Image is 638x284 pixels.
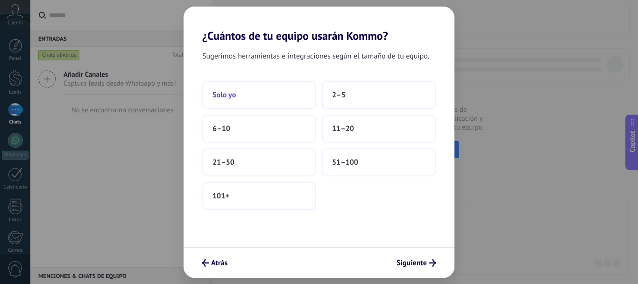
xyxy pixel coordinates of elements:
button: 101+ [202,182,316,210]
span: 2–5 [332,90,346,100]
span: 21–50 [213,158,234,167]
span: Solo yo [213,90,236,100]
span: Sugerimos herramientas e integraciones según el tamaño de tu equipo. [202,50,429,62]
span: 51–100 [332,158,358,167]
span: 11–20 [332,124,354,133]
span: 6–10 [213,124,230,133]
span: Atrás [211,260,227,266]
button: Siguiente [392,255,440,271]
button: 6–10 [202,115,316,143]
button: 2–5 [322,81,436,109]
span: 101+ [213,191,229,201]
button: 21–50 [202,148,316,176]
span: Siguiente [397,260,427,266]
button: 11–20 [322,115,436,143]
h2: ¿Cuántos de tu equipo usarán Kommo? [184,7,454,43]
button: Solo yo [202,81,316,109]
button: Atrás [198,255,232,271]
button: 51–100 [322,148,436,176]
